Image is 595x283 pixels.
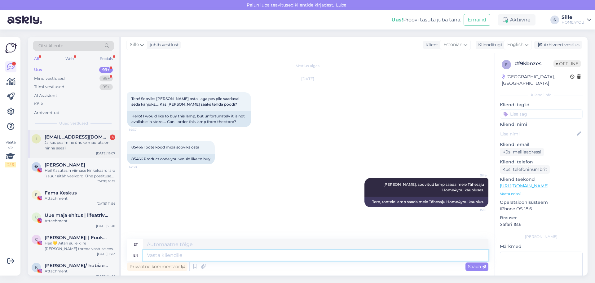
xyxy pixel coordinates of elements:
div: [DATE] 21:30 [96,224,115,228]
div: Küsi meiliaadressi [500,148,544,156]
div: Küsi telefoninumbrit [500,165,550,174]
div: en [133,250,138,261]
p: Kliendi telefon [500,159,583,165]
span: K [35,265,38,270]
span: Kairet Pintman/ hobiaednik🌺 [45,263,109,268]
div: [DATE] 14:55 [96,274,115,279]
input: Lisa nimi [500,130,575,137]
span: C [35,237,38,242]
div: 85466 Product code you would like to buy [127,154,215,164]
div: Hei! Kasutasin viimase kinkekaardi ära :) suur aitäh veelkord! Ühe postituse teen veel sellele li... [45,168,115,179]
div: 99+ [99,75,113,82]
p: Klienditeekond [500,176,583,183]
span: Uue maja ehitus | lifeatriverside [45,212,109,218]
div: Socials [99,55,114,63]
span: i [36,136,37,141]
div: Web [64,55,75,63]
p: Kliendi email [500,141,583,148]
div: juhib vestlust [147,42,179,48]
div: Kliendi info [500,92,583,98]
div: Kõik [34,101,43,107]
div: HOME4YOU [562,20,584,25]
div: [DATE] 10:19 [97,179,115,184]
span: Otsi kliente [38,43,63,49]
div: Hello! I would like to buy this lamp, but unfortunately it is not available in store.... Can I or... [127,111,251,127]
div: Arhiveeritud [34,110,59,116]
button: Emailid [464,14,490,26]
span: Estonian [443,41,462,48]
div: Privaatne kommentaar [127,262,187,271]
a: SilleHOME4YOU [562,15,591,25]
div: Aktiivne [498,14,535,25]
div: Arhiveeri vestlus [534,41,582,49]
div: Minu vestlused [34,75,65,82]
span: [PERSON_NAME], soovitud lamp saada meie Tähesaju Home4you kaupluses. [383,182,485,192]
span: info@valicecar.ee [45,134,109,140]
div: et [134,239,138,250]
div: [DATE] 16:13 [97,252,115,256]
span: U [35,215,38,219]
div: Attachment [45,268,115,274]
b: Uus! [391,17,403,23]
div: Tere, tooteid lamp saada meie Tähesaju Home4you kauplus. [364,197,488,207]
div: Klienditugi [476,42,502,48]
span: Offline [553,60,581,67]
span: 14:38 [129,165,152,169]
span: Sille [463,173,487,178]
span: � [34,164,38,169]
span: Uued vestlused [59,121,88,126]
div: Proovi tasuta juba täna: [391,16,461,24]
div: Tiimi vestlused [34,84,64,90]
p: iPhone OS 18.6 [500,206,583,212]
span: f [505,62,508,67]
span: F [35,192,37,197]
span: 85466 Toote kood mida sooviks osta [131,145,199,149]
p: Operatsioonisüsteem [500,199,583,206]
div: Sille [562,15,584,20]
p: Märkmed [500,243,583,250]
span: English [507,41,523,48]
div: # f9kbnzes [515,60,553,67]
div: Attachment [45,196,115,201]
div: Vaata siia [5,139,16,167]
p: Vaata edasi ... [500,191,583,197]
div: Attachment [45,218,115,224]
div: 4 [110,135,115,140]
span: Luba [334,2,348,8]
span: Fama Keskus [45,190,77,196]
div: S [550,16,559,24]
span: Cätlin Lage| | Fookuse & tegevuste mentor [45,235,109,240]
span: 𝐂𝐀𝐑𝐎𝐋𝐘𝐍 𝐏𝐀𝐉𝐔𝐋𝐀 [45,162,85,168]
span: Tere! Sooviks [PERSON_NAME] osta , aga pes pile saadaval seda kahjuks…. Kas [PERSON_NAME] saaks t... [131,96,240,107]
span: 14:37 [129,127,152,132]
div: All [33,55,40,63]
p: Brauser [500,215,583,221]
div: AI Assistent [34,93,57,99]
div: [DATE] [127,76,488,82]
div: 2 / 3 [5,162,16,167]
div: [DATE] 15:07 [96,151,115,156]
div: 99+ [99,67,113,73]
div: Vestlus algas [127,63,488,69]
div: [DATE] 11:54 [97,201,115,206]
p: Kliendi nimi [500,121,583,128]
a: [URL][DOMAIN_NAME] [500,183,549,189]
span: 15:21 [463,208,487,212]
div: Uus [34,67,42,73]
span: Saada [468,264,486,269]
div: Klient [423,42,438,48]
div: Hei! 💛 Aitäh sulle kiire [PERSON_NAME] toreda vastuse eest :) Panen igatahes pöidlad pihku, et eh... [45,240,115,252]
div: [GEOGRAPHIC_DATA], [GEOGRAPHIC_DATA] [502,74,570,87]
div: Ja kas pealmine òhuke madrats on hinna sees? [45,140,115,151]
p: Safari 18.6 [500,221,583,228]
div: 99+ [99,84,113,90]
p: Kliendi tag'id [500,102,583,108]
span: Sille [130,41,139,48]
img: Askly Logo [5,42,17,54]
div: [PERSON_NAME] [500,234,583,240]
input: Lisa tag [500,109,583,119]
